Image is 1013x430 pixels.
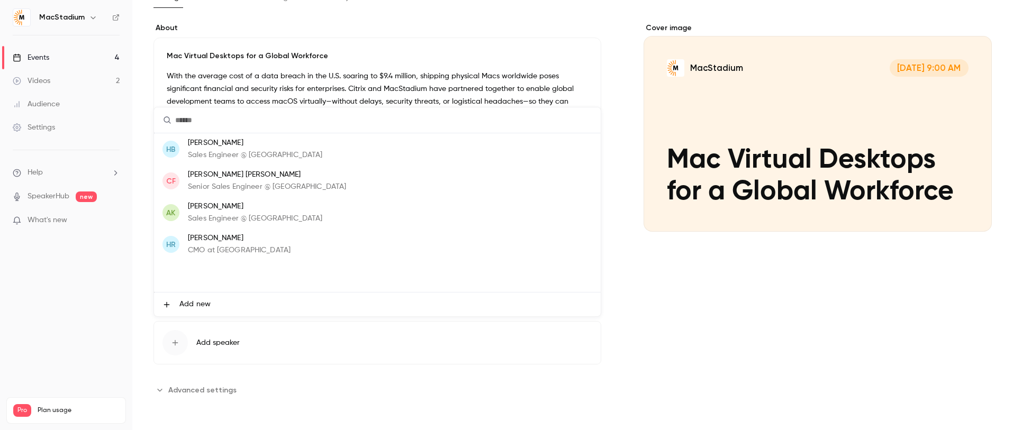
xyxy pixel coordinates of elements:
[166,176,176,187] span: CF
[188,233,291,244] p: [PERSON_NAME]
[188,201,322,212] p: [PERSON_NAME]
[166,144,176,155] span: HB
[188,169,346,180] p: [PERSON_NAME] [PERSON_NAME]
[188,150,322,161] p: Sales Engineer @ [GEOGRAPHIC_DATA]
[188,213,322,224] p: Sales Engineer @ [GEOGRAPHIC_DATA]
[166,239,176,250] span: HR
[188,138,322,149] p: [PERSON_NAME]
[188,181,346,193] p: Senior Sales Engineer @ [GEOGRAPHIC_DATA]
[188,245,291,256] p: CMO at [GEOGRAPHIC_DATA]
[166,207,175,218] span: AK
[179,299,211,310] span: Add new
